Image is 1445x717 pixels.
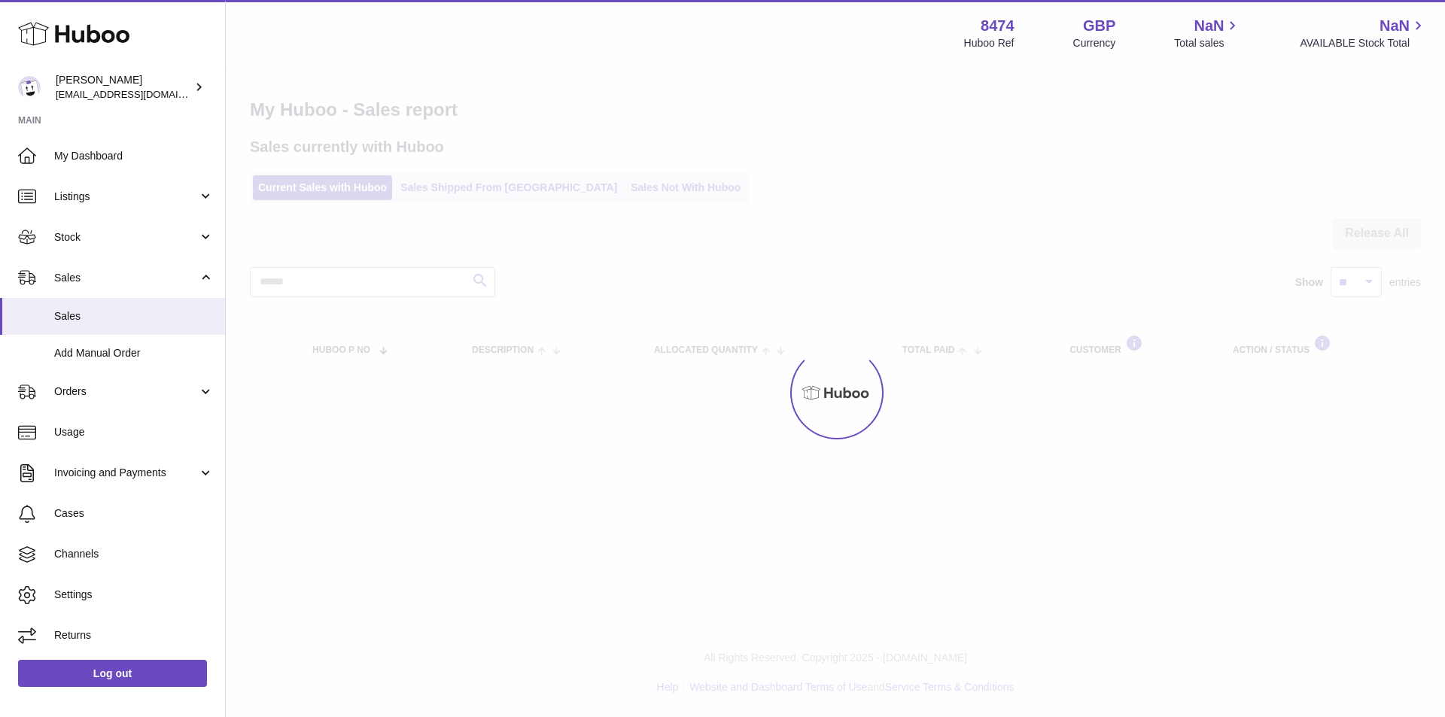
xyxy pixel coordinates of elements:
[18,660,207,687] a: Log out
[54,309,214,324] span: Sales
[54,506,214,521] span: Cases
[1073,36,1116,50] div: Currency
[54,466,198,480] span: Invoicing and Payments
[54,628,214,643] span: Returns
[1174,16,1241,50] a: NaN Total sales
[981,16,1015,36] strong: 8474
[964,36,1015,50] div: Huboo Ref
[54,149,214,163] span: My Dashboard
[1300,36,1427,50] span: AVAILABLE Stock Total
[18,76,41,99] img: orders@neshealth.com
[54,547,214,561] span: Channels
[54,384,198,399] span: Orders
[56,73,191,102] div: [PERSON_NAME]
[54,588,214,602] span: Settings
[1083,16,1115,36] strong: GBP
[54,230,198,245] span: Stock
[54,425,214,439] span: Usage
[1300,16,1427,50] a: NaN AVAILABLE Stock Total
[1380,16,1410,36] span: NaN
[56,88,221,100] span: [EMAIL_ADDRESS][DOMAIN_NAME]
[1194,16,1224,36] span: NaN
[1174,36,1241,50] span: Total sales
[54,190,198,204] span: Listings
[54,346,214,360] span: Add Manual Order
[54,271,198,285] span: Sales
